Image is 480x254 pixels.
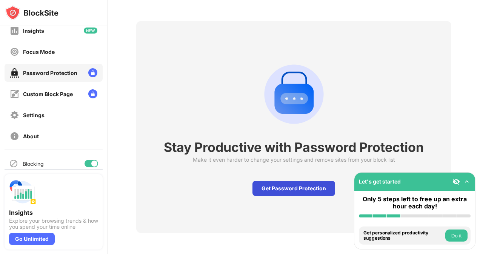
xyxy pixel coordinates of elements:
[10,26,19,35] img: insights-off.svg
[5,5,58,20] img: logo-blocksite.svg
[10,68,19,78] img: password-protection-on.svg
[23,28,44,34] div: Insights
[23,112,45,118] div: Settings
[23,70,77,76] div: Password Protection
[164,139,424,155] div: Stay Productive with Password Protection
[23,91,73,97] div: Custom Block Page
[23,133,39,139] div: About
[9,179,36,206] img: push-insights.svg
[359,178,401,185] div: Let's get started
[10,89,19,99] img: customize-block-page-off.svg
[445,230,468,242] button: Do it
[252,181,335,196] div: Get Password Protection
[10,110,19,120] img: settings-off.svg
[23,49,55,55] div: Focus Mode
[359,196,471,210] div: Only 5 steps left to free up an extra hour each day!
[258,58,330,130] div: animation
[9,209,98,216] div: Insights
[23,161,44,167] div: Blocking
[84,28,97,34] img: new-icon.svg
[10,132,19,141] img: about-off.svg
[9,159,18,168] img: blocking-icon.svg
[9,233,55,245] div: Go Unlimited
[10,47,19,57] img: focus-off.svg
[193,156,395,163] div: Make it even harder to change your settings and remove sites from your block list
[363,230,443,241] div: Get personalized productivity suggestions
[463,178,471,185] img: omni-setup-toggle.svg
[452,178,460,185] img: eye-not-visible.svg
[9,218,98,230] div: Explore your browsing trends & how you spend your time online
[88,89,97,98] img: lock-menu.svg
[88,68,97,77] img: lock-menu.svg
